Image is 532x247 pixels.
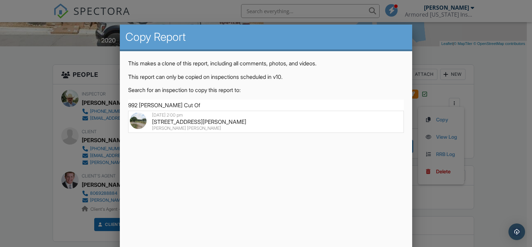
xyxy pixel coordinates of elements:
div: [DATE] 2:00 pm [130,112,402,118]
h2: Copy Report [125,30,407,44]
p: This makes a clone of this report, including all comments, photos, and videos. [128,60,404,67]
div: [STREET_ADDRESS][PERSON_NAME] [130,118,402,126]
div: [PERSON_NAME] [PERSON_NAME] [130,126,402,131]
input: Search for an address, buyer, or agent [128,100,404,111]
p: This report can only be copied on inspections scheduled in v10. [128,73,404,81]
div: Open Intercom Messenger [508,223,525,240]
p: Search for an inspection to copy this report to: [128,86,404,94]
img: streetview [130,112,147,129]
